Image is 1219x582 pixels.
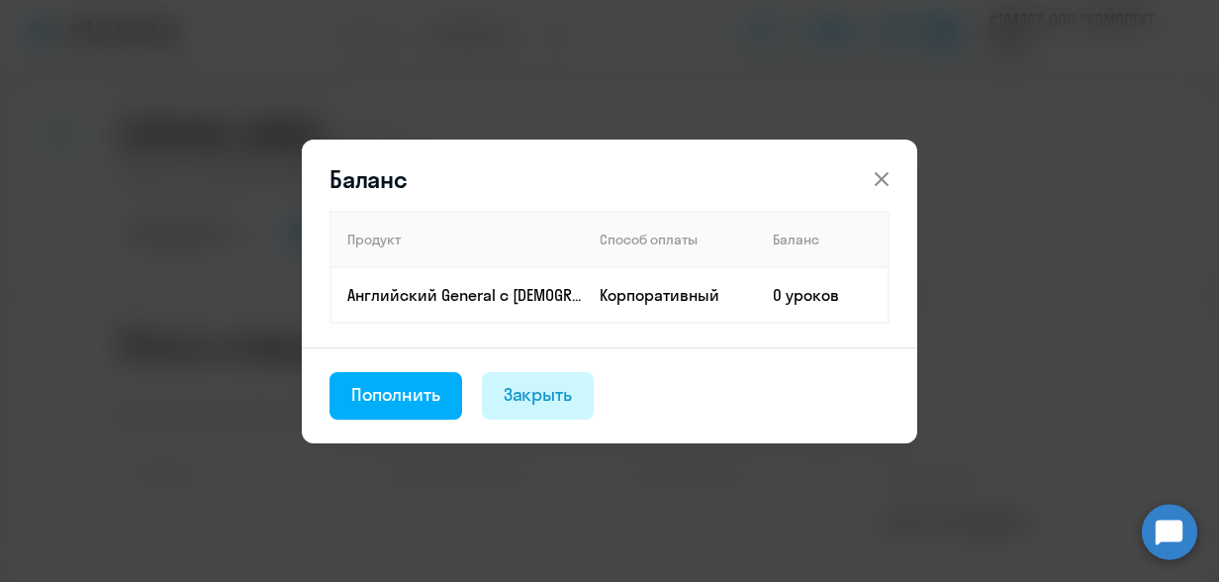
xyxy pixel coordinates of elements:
th: Продукт [330,212,584,267]
button: Закрыть [482,372,595,420]
td: 0 уроков [757,267,889,323]
div: Пополнить [351,382,440,408]
div: Закрыть [504,382,573,408]
th: Баланс [757,212,889,267]
p: Английский General с [DEMOGRAPHIC_DATA] преподавателем [347,284,583,306]
button: Пополнить [329,372,462,420]
th: Способ оплаты [584,212,757,267]
header: Баланс [302,163,917,195]
td: Корпоративный [584,267,757,323]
